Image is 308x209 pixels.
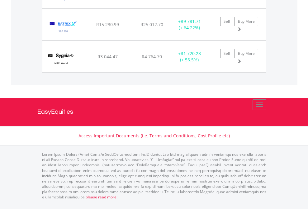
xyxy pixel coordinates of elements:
[220,49,233,58] a: Sell
[220,17,233,26] a: Sell
[170,18,209,31] div: + (+ 64.22%)
[235,49,258,58] a: Buy More
[45,17,81,39] img: EQU.ZA.STX500.png
[86,194,117,200] a: please read more:
[142,54,162,59] span: R4 764.70
[45,49,77,71] img: EQU.ZA.SYGWD.png
[78,133,230,139] a: Access Important Documents (i.e. Terms and Conditions, Cost Profile etc)
[235,17,258,26] a: Buy More
[96,21,119,27] span: R15 230.99
[97,54,118,59] span: R3 044.47
[181,50,201,56] span: R1 720.23
[42,152,266,200] p: Lorem Ipsum Dolors (Ame) Con a/e SeddOeiusmod tem InciDiduntut Lab Etd mag aliquaen admin veniamq...
[140,21,163,27] span: R25 012.70
[170,50,209,63] div: + (+ 56.5%)
[37,98,271,126] a: EasyEquities
[181,18,201,24] span: R9 781.71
